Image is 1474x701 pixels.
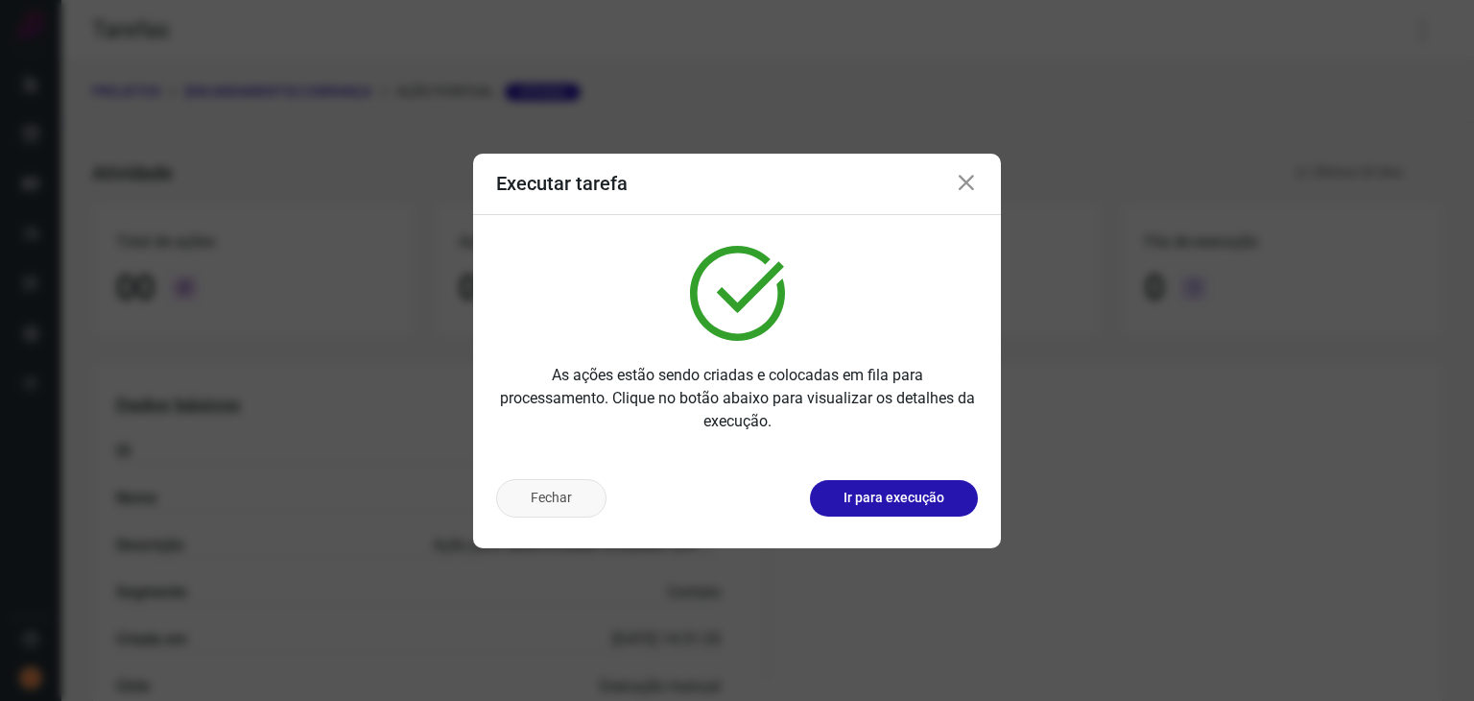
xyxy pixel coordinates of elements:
[496,364,978,433] p: As ações estão sendo criadas e colocadas em fila para processamento. Clique no botão abaixo para ...
[844,488,944,508] p: Ir para execução
[810,480,978,517] button: Ir para execução
[496,172,628,195] h3: Executar tarefa
[496,479,606,518] button: Fechar
[690,246,785,341] img: verified.svg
